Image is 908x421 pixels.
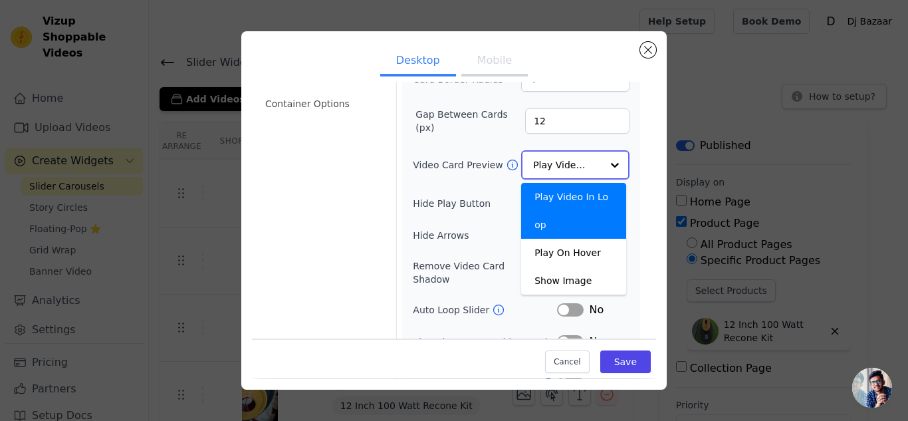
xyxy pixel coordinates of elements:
label: Remove Video Card Shadow [413,259,544,286]
label: Hide Play Button [413,197,557,210]
button: Save [600,351,651,374]
div: Show Image [521,267,626,295]
li: Container Options [257,90,388,117]
label: Hide Arrows [413,229,557,242]
label: Shopping Icon on Video Cards [413,335,557,349]
button: Desktop [380,47,456,76]
label: Gap Between Cards (px) [415,108,525,134]
span: No [589,334,604,350]
span: No [589,302,604,318]
div: Play Video In Loop [521,183,626,239]
label: Auto Loop Slider [413,303,492,317]
button: Close modal [640,42,656,58]
a: Open chat [852,368,892,408]
button: Mobile [461,47,528,76]
button: Cancel [545,351,590,374]
div: Play On Hover [521,239,626,267]
label: Video Card Preview [413,158,505,172]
